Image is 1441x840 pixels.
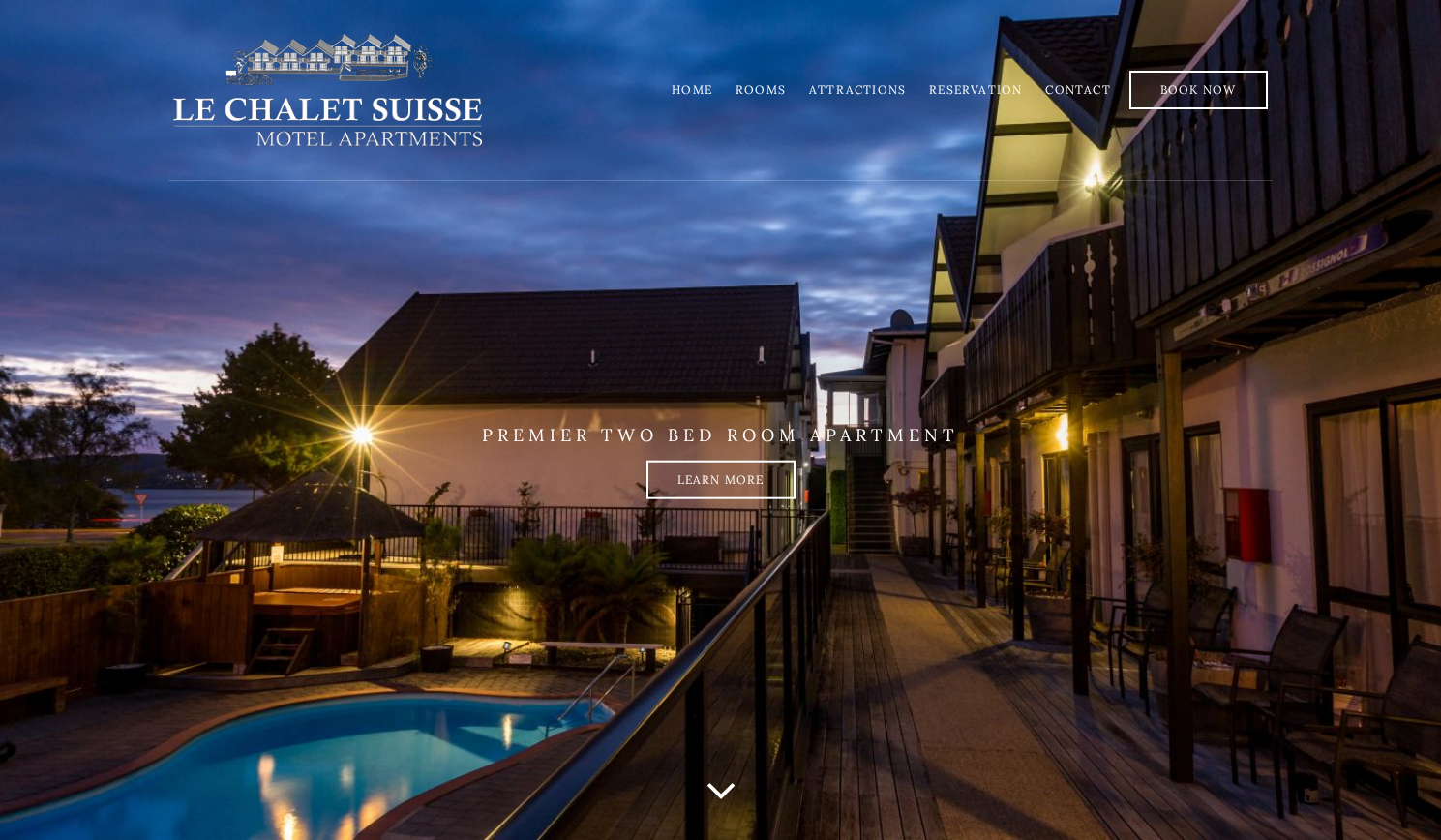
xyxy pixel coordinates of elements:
[1129,71,1268,109] a: Book Now
[672,82,712,97] a: Home
[646,461,796,499] a: Learn more
[169,32,486,148] img: lechaletsuisse
[736,82,786,97] a: Rooms
[929,82,1022,97] a: Reservation
[169,425,1273,446] p: PREMIER TWO BED ROOM APARTMENT
[1045,82,1110,97] a: Contact
[809,82,906,97] a: Attractions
